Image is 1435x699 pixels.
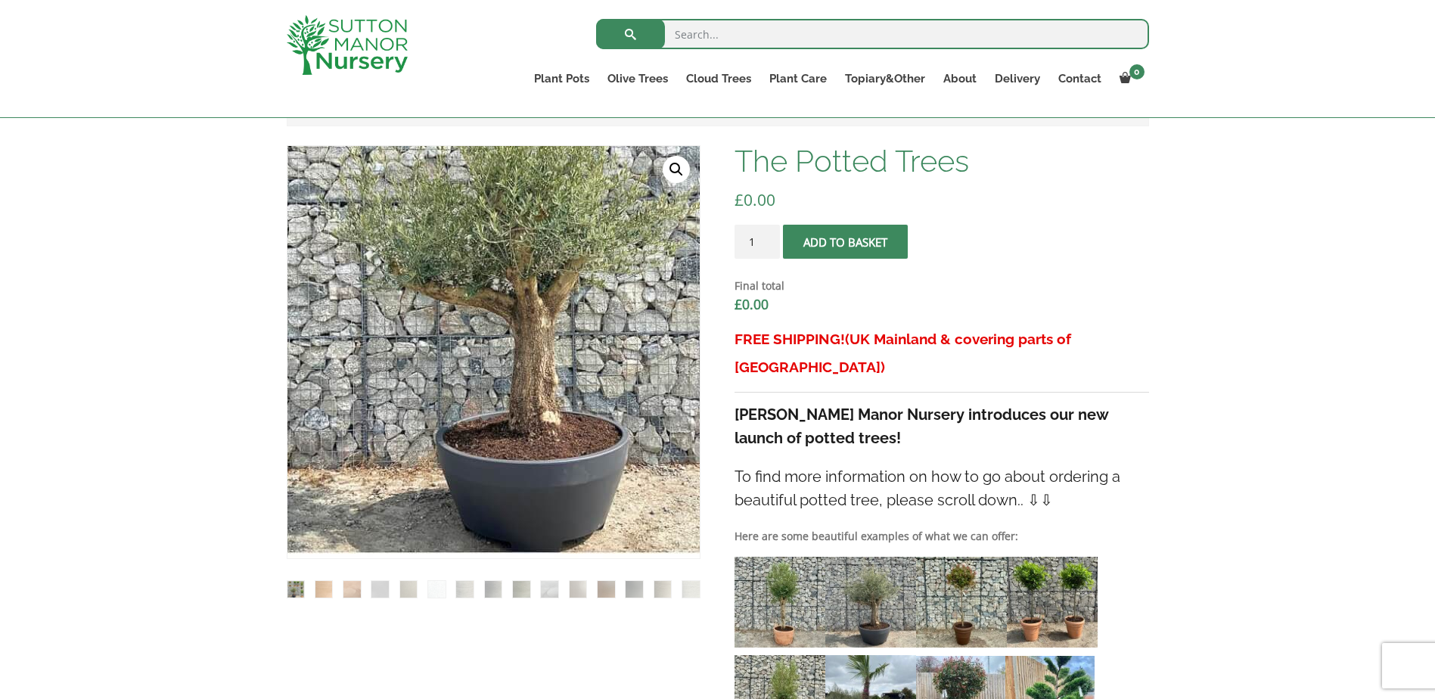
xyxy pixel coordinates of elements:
[287,581,305,598] img: The Potted Trees
[287,15,408,75] img: logo
[735,465,1148,512] h4: To find more information on how to go about ordering a beautiful potted tree, please scroll down....
[1049,68,1110,89] a: Contact
[735,225,780,259] input: Product quantity
[677,68,760,89] a: Cloud Trees
[735,405,1108,447] strong: [PERSON_NAME] Manor Nursery introduces our new launch of potted trees!
[428,581,446,598] img: The Potted Trees - Image 6
[735,529,1018,543] strong: Here are some beautiful examples of what we can offer:
[598,581,615,598] img: The Potted Trees - Image 12
[735,189,744,210] span: £
[1110,68,1149,89] a: 0
[654,581,672,598] img: The Potted Trees - Image 14
[735,331,1071,375] span: (UK Mainland & covering parts of [GEOGRAPHIC_DATA])
[570,581,587,598] img: The Potted Trees - Image 11
[783,225,908,259] button: Add to basket
[315,581,333,598] img: The Potted Trees - Image 2
[836,68,934,89] a: Topiary&Other
[735,325,1148,381] h3: FREE SHIPPING!
[400,581,418,598] img: The Potted Trees - Image 5
[596,19,1149,49] input: Search...
[541,581,558,598] img: The Potted Trees - Image 10
[986,68,1049,89] a: Delivery
[598,68,677,89] a: Olive Trees
[485,581,502,598] img: The Potted Trees - Image 8
[934,68,986,89] a: About
[735,145,1148,177] h1: The Potted Trees
[735,189,775,210] bdi: 0.00
[735,295,769,313] bdi: 0.00
[735,295,742,313] span: £
[682,581,700,598] img: The Potted Trees - Image 15
[525,68,598,89] a: Plant Pots
[513,581,530,598] img: The Potted Trees - Image 9
[760,68,836,89] a: Plant Care
[626,581,643,598] img: The Potted Trees - Image 13
[735,277,1148,295] dt: Final total
[1129,64,1145,79] span: 0
[456,581,474,598] img: The Potted Trees - Image 7
[371,581,389,598] img: The Potted Trees - Image 4
[343,581,361,598] img: The Potted Trees - Image 3
[663,156,690,183] a: View full-screen image gallery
